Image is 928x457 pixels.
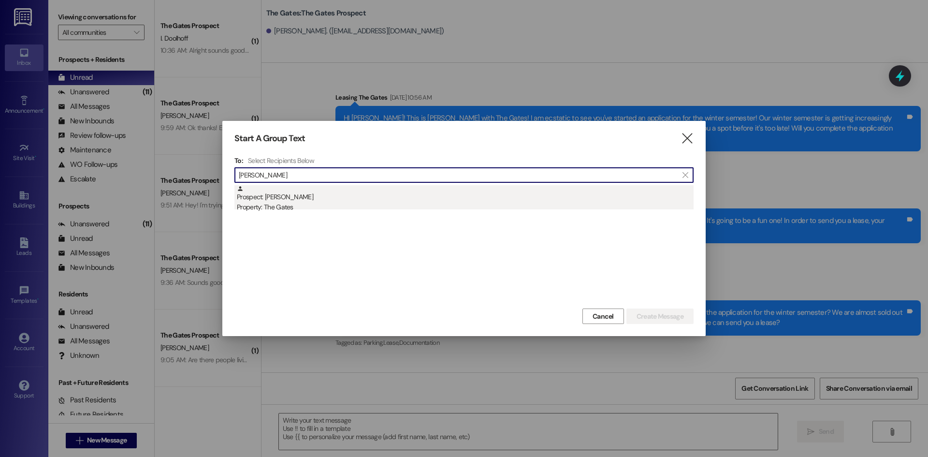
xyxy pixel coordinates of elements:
[239,168,678,182] input: Search for any contact or apartment
[593,311,614,322] span: Cancel
[234,156,243,165] h3: To:
[681,133,694,144] i: 
[582,309,624,324] button: Cancel
[237,185,694,213] div: Prospect: [PERSON_NAME]
[678,168,693,182] button: Clear text
[682,171,688,179] i: 
[637,311,683,322] span: Create Message
[234,185,694,209] div: Prospect: [PERSON_NAME]Property: The Gates
[248,156,314,165] h4: Select Recipients Below
[237,202,694,212] div: Property: The Gates
[626,309,694,324] button: Create Message
[234,133,305,144] h3: Start A Group Text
